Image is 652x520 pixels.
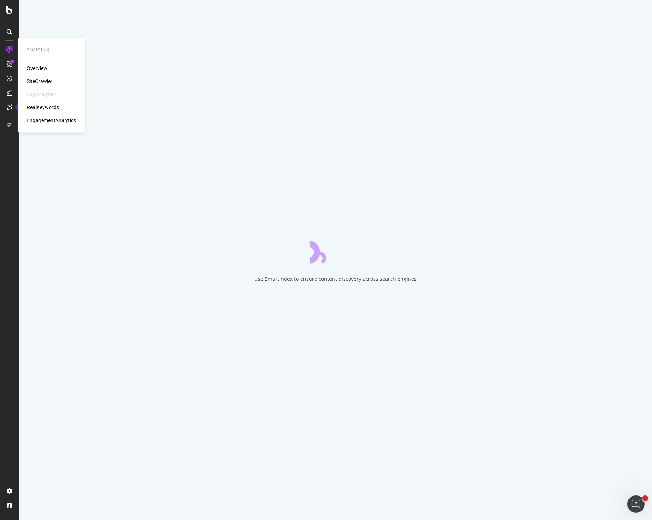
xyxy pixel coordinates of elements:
a: SiteCrawler [27,78,52,85]
div: animation [310,238,362,264]
div: Tooltip anchor [15,104,22,111]
a: RealKeywords [27,104,59,111]
div: LogAnalyzer [27,91,55,98]
a: Overview [27,65,47,72]
span: 1 [642,495,648,501]
div: Analytics [27,47,76,53]
a: EngagementAnalytics [27,117,76,124]
iframe: Intercom live chat [627,495,645,513]
div: Use SmartIndex to ensure content discovery across search engines [254,275,417,283]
